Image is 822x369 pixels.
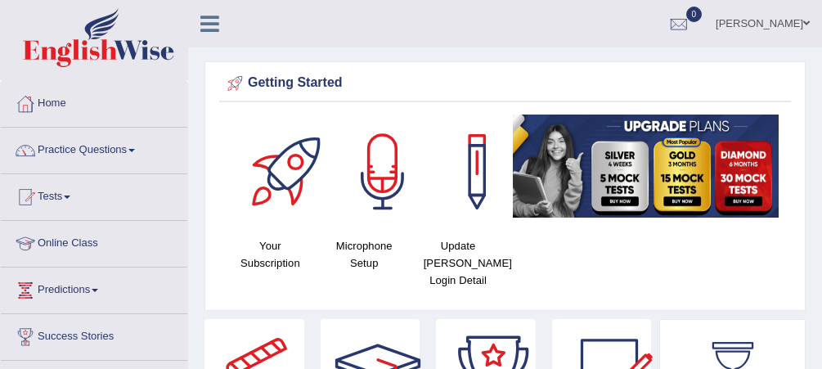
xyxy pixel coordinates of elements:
[1,268,187,308] a: Predictions
[223,71,787,96] div: Getting Started
[1,174,187,215] a: Tests
[686,7,703,22] span: 0
[1,81,187,122] a: Home
[1,128,187,169] a: Practice Questions
[326,237,403,272] h4: Microphone Setup
[513,115,779,218] img: small5.jpg
[420,237,497,289] h4: Update [PERSON_NAME] Login Detail
[1,221,187,262] a: Online Class
[1,314,187,355] a: Success Stories
[231,237,309,272] h4: Your Subscription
